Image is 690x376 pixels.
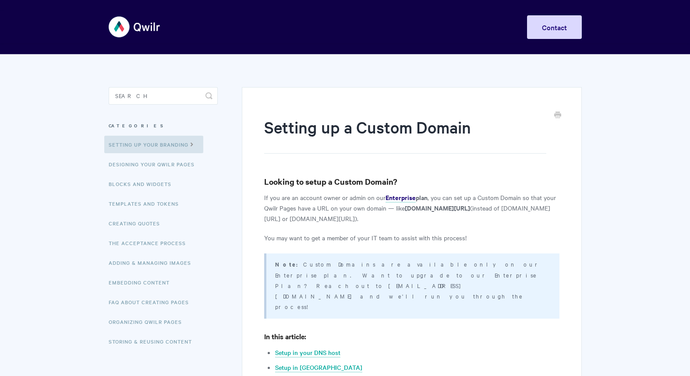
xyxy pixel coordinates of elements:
a: Contact [527,15,582,39]
a: Setup in [GEOGRAPHIC_DATA] [275,363,362,372]
p: If you are an account owner or admin on our , you can set up a Custom Domain so that your Qwilr P... [264,192,559,224]
a: Adding & Managing Images [109,254,198,271]
h3: Categories [109,118,218,134]
a: The Acceptance Process [109,234,192,252]
strong: In this article: [264,331,306,341]
p: Custom Domains are available only on our Enterprise plan. Want to upgrade to our Enterprise Plan?... [275,259,548,312]
img: Qwilr Help Center [109,11,161,43]
input: Search [109,87,218,105]
a: Templates and Tokens [109,195,185,212]
p: You may want to get a member of your IT team to assist with this process! [264,232,559,243]
strong: [DOMAIN_NAME][URL] [405,203,470,212]
h1: Setting up a Custom Domain [264,116,546,154]
a: Blocks and Widgets [109,175,178,193]
a: Storing & Reusing Content [109,333,198,350]
a: Embedding Content [109,274,176,291]
a: FAQ About Creating Pages [109,293,195,311]
a: Designing Your Qwilr Pages [109,155,201,173]
a: Setup in your DNS host [275,348,340,358]
strong: Note: [275,260,303,268]
a: Creating Quotes [109,214,166,232]
a: Enterprise [386,193,416,203]
strong: plan [416,193,428,202]
strong: Enterprise [386,193,416,202]
h3: Looking to setup a Custom Domain? [264,176,559,188]
a: Organizing Qwilr Pages [109,313,188,330]
a: Print this Article [554,111,561,120]
a: Setting up your Branding [104,136,203,153]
